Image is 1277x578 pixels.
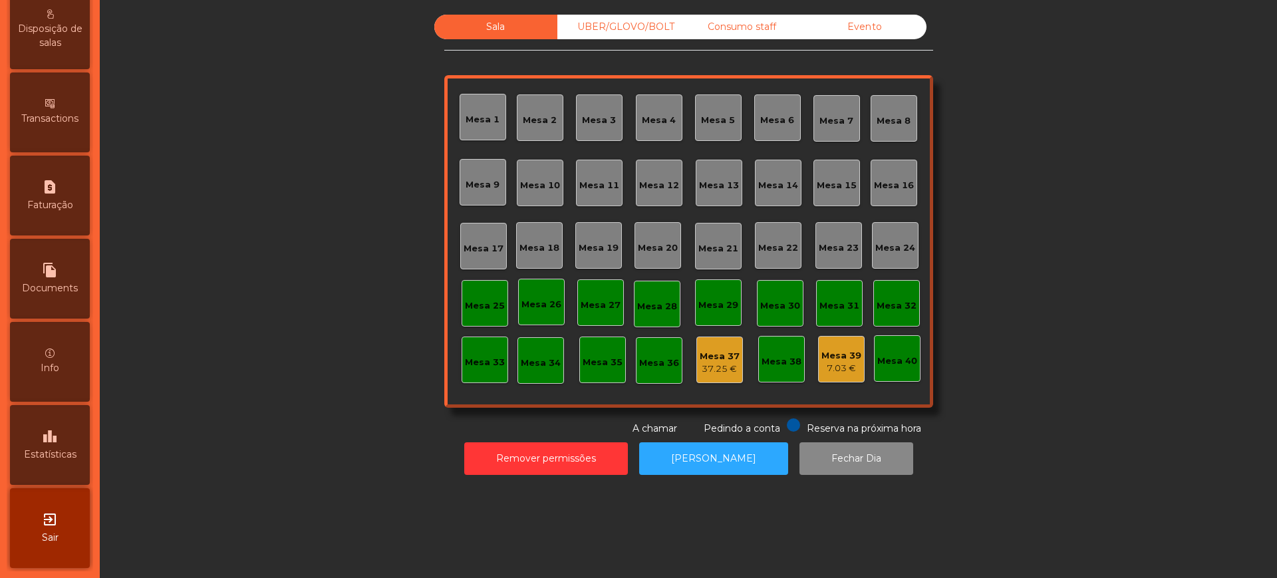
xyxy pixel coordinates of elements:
[758,241,798,255] div: Mesa 22
[466,113,499,126] div: Mesa 1
[638,241,678,255] div: Mesa 20
[583,356,623,369] div: Mesa 35
[579,241,619,255] div: Mesa 19
[819,241,859,255] div: Mesa 23
[803,15,926,39] div: Evento
[819,299,859,313] div: Mesa 31
[582,114,616,127] div: Mesa 3
[760,299,800,313] div: Mesa 30
[639,179,679,192] div: Mesa 12
[27,198,73,212] span: Faturação
[642,114,676,127] div: Mesa 4
[762,355,801,368] div: Mesa 38
[42,511,58,527] i: exit_to_app
[464,242,503,255] div: Mesa 17
[41,361,59,375] span: Info
[821,362,861,375] div: 7.03 €
[42,262,58,278] i: file_copy
[874,179,914,192] div: Mesa 16
[13,22,86,50] span: Disposição de salas
[633,422,677,434] span: A chamar
[698,242,738,255] div: Mesa 21
[817,179,857,192] div: Mesa 15
[24,448,76,462] span: Estatísticas
[42,428,58,444] i: leaderboard
[637,300,677,313] div: Mesa 28
[521,298,561,311] div: Mesa 26
[704,422,780,434] span: Pedindo a conta
[758,179,798,192] div: Mesa 14
[875,241,915,255] div: Mesa 24
[807,422,921,434] span: Reserva na próxima hora
[701,114,735,127] div: Mesa 5
[819,114,853,128] div: Mesa 7
[799,442,913,475] button: Fechar Dia
[557,15,680,39] div: UBER/GLOVO/BOLT
[42,179,58,195] i: request_page
[877,299,917,313] div: Mesa 32
[639,442,788,475] button: [PERSON_NAME]
[21,112,78,126] span: Transactions
[434,15,557,39] div: Sala
[581,299,621,312] div: Mesa 27
[877,355,917,368] div: Mesa 40
[521,357,561,370] div: Mesa 34
[520,179,560,192] div: Mesa 10
[821,349,861,362] div: Mesa 39
[698,299,738,312] div: Mesa 29
[700,350,740,363] div: Mesa 37
[465,356,505,369] div: Mesa 33
[699,179,739,192] div: Mesa 13
[877,114,911,128] div: Mesa 8
[680,15,803,39] div: Consumo staff
[523,114,557,127] div: Mesa 2
[465,299,505,313] div: Mesa 25
[42,531,59,545] span: Sair
[22,281,78,295] span: Documents
[579,179,619,192] div: Mesa 11
[760,114,794,127] div: Mesa 6
[466,178,499,192] div: Mesa 9
[519,241,559,255] div: Mesa 18
[464,442,628,475] button: Remover permissões
[639,357,679,370] div: Mesa 36
[700,362,740,376] div: 37.25 €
